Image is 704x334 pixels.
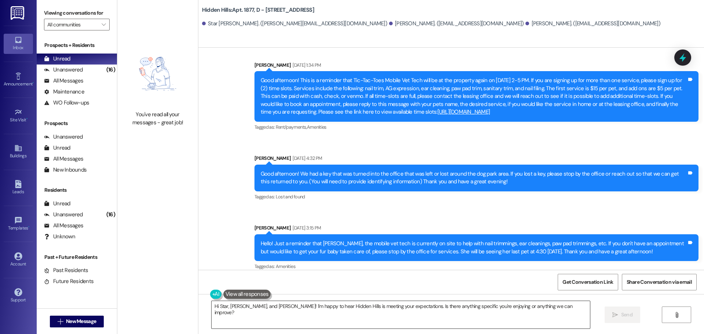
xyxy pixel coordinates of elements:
[44,144,70,152] div: Unread
[44,55,70,63] div: Unread
[291,224,321,232] div: [DATE] 3:15 PM
[291,61,321,69] div: [DATE] 1:34 PM
[4,34,33,54] a: Inbox
[28,224,29,230] span: •
[37,120,117,127] div: Prospects
[254,61,698,71] div: [PERSON_NAME]
[276,124,307,130] span: Rent/payments ,
[558,274,618,290] button: Get Conversation Link
[44,233,75,241] div: Unknown
[44,88,84,96] div: Maintenance
[4,106,33,126] a: Site Visit •
[104,209,117,220] div: (16)
[261,170,687,186] div: Good afternoon! We had a key that was turned into the office that was left or lost around the dog...
[44,222,83,230] div: All Messages
[605,307,640,323] button: Send
[307,124,327,130] span: Amenities
[202,6,314,14] b: Hidden Hills: Apt. 1877, D - [STREET_ADDRESS]
[37,186,117,194] div: Residents
[261,240,687,256] div: Hello! Just a reminder that [PERSON_NAME], the mobile vet tech is currently on site to help with ...
[621,311,632,319] span: Send
[37,41,117,49] div: Prospects + Residents
[291,154,322,162] div: [DATE] 4:32 PM
[254,261,698,272] div: Tagged as:
[50,316,104,327] button: New Message
[44,7,110,19] label: Viewing conversations for
[562,278,613,286] span: Get Conversation Link
[44,155,83,163] div: All Messages
[627,278,692,286] span: Share Conversation via email
[261,77,687,116] div: Good afternoon! This is a reminder that Tic-Tac-Toes Mobile Vet Tech will be at the property agai...
[254,191,698,202] div: Tagged as:
[44,211,83,219] div: Unanswered
[33,80,34,85] span: •
[44,133,83,141] div: Unanswered
[4,286,33,306] a: Support
[254,122,698,132] div: Tagged as:
[44,267,88,274] div: Past Residents
[58,319,63,324] i: 
[4,250,33,270] a: Account
[44,166,87,174] div: New Inbounds
[674,312,679,318] i: 
[125,111,190,126] div: You've read all your messages - great job!
[47,19,98,30] input: All communities
[4,142,33,162] a: Buildings
[254,224,698,234] div: [PERSON_NAME]
[437,108,490,115] a: [URL][DOMAIN_NAME]
[4,214,33,234] a: Templates •
[26,116,27,121] span: •
[104,64,117,76] div: (16)
[11,6,26,20] img: ResiDesk Logo
[276,263,296,269] span: Amenities
[612,312,618,318] i: 
[37,253,117,261] div: Past + Future Residents
[622,274,697,290] button: Share Conversation via email
[254,154,698,165] div: [PERSON_NAME]
[44,66,83,74] div: Unanswered
[389,20,524,27] div: [PERSON_NAME]. ([EMAIL_ADDRESS][DOMAIN_NAME])
[212,301,590,329] textarea: Hi Star, [PERSON_NAME], and [PERSON_NAME]! I'm happy to hear Hidden Hills is meeting your expecta...
[4,178,33,198] a: Leads
[44,278,93,285] div: Future Residents
[44,99,89,107] div: WO Follow-ups
[276,194,305,200] span: Lost and found
[525,20,660,27] div: [PERSON_NAME]. ([EMAIL_ADDRESS][DOMAIN_NAME])
[202,20,387,27] div: Star [PERSON_NAME]. ([PERSON_NAME][EMAIL_ADDRESS][DOMAIN_NAME])
[44,77,83,85] div: All Messages
[125,40,190,107] img: empty-state
[66,318,96,325] span: New Message
[44,200,70,208] div: Unread
[102,22,106,27] i: 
